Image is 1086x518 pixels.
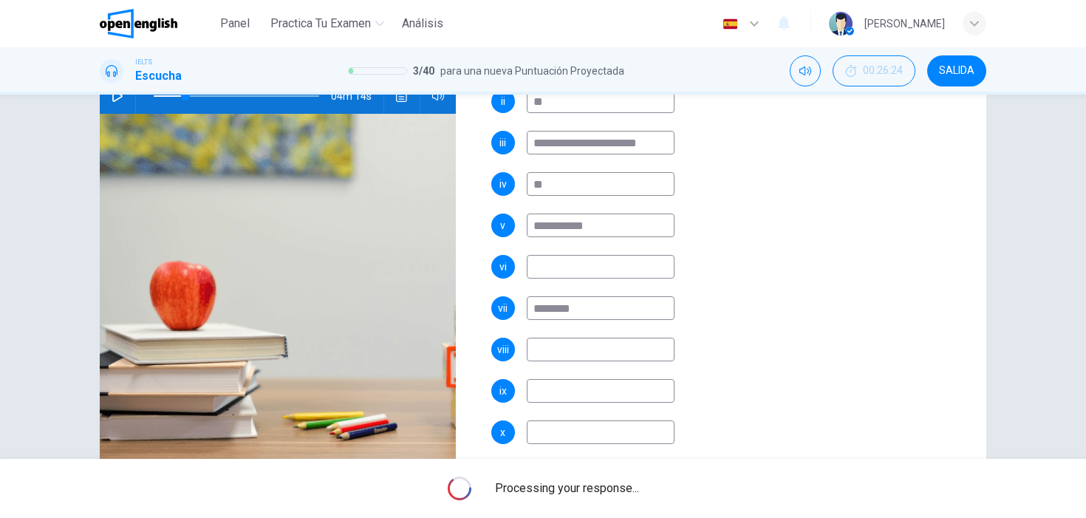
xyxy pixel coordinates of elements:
h1: Escucha [135,67,182,85]
button: SALIDA [927,55,986,86]
img: Profile picture [829,12,853,35]
img: OpenEnglish logo [100,9,177,38]
div: Ocultar [833,55,915,86]
span: x [500,427,505,437]
div: Silenciar [790,55,821,86]
span: 3 / 40 [413,62,434,80]
span: para una nueva Puntuación Proyectada [440,62,624,80]
button: Análisis [396,10,449,37]
button: Panel [211,10,259,37]
img: Drama Club Funding [100,114,456,474]
span: vii [498,303,508,313]
span: Análisis [402,15,443,33]
span: Processing your response... [495,480,639,497]
span: 04m 14s [331,78,383,114]
span: IELTS [135,57,152,67]
span: ii [501,96,505,106]
span: SALIDA [939,65,974,77]
button: Haz clic para ver la transcripción del audio [390,78,414,114]
button: 00:26:24 [833,55,915,86]
span: 00:26:24 [863,65,903,77]
span: iv [499,179,507,189]
a: OpenEnglish logo [100,9,211,38]
span: Panel [220,15,250,33]
span: Practica tu examen [270,15,371,33]
img: es [721,18,740,30]
span: vi [499,262,507,272]
span: ix [499,386,507,396]
span: iii [499,137,506,148]
span: viii [497,344,509,355]
div: [PERSON_NAME] [864,15,945,33]
span: v [500,220,505,231]
button: Practica tu examen [264,10,390,37]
